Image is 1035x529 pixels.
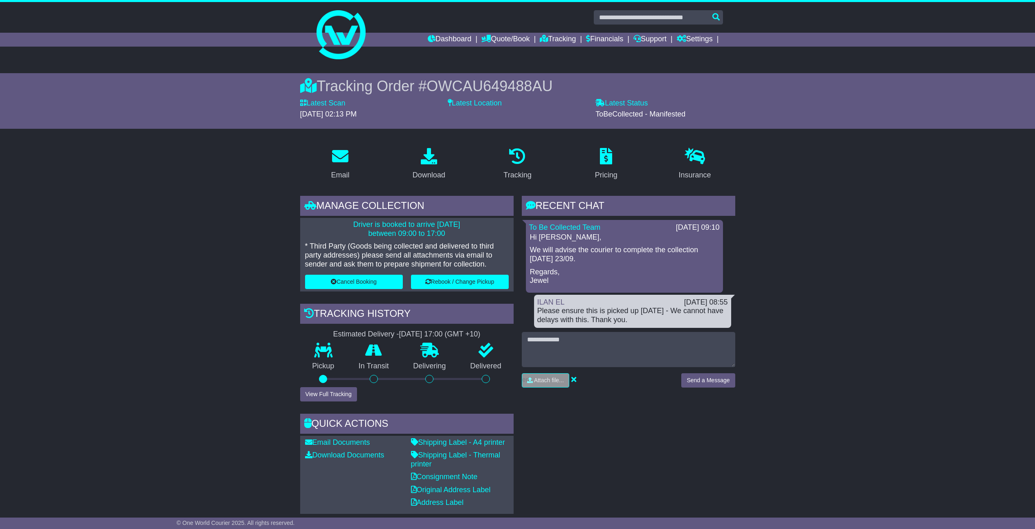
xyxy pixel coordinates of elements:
[428,33,471,47] a: Dashboard
[331,170,349,181] div: Email
[411,438,505,446] a: Shipping Label - A4 printer
[540,33,576,47] a: Tracking
[300,99,346,108] label: Latest Scan
[305,275,403,289] button: Cancel Booking
[177,520,295,526] span: © One World Courier 2025. All rights reserved.
[586,33,623,47] a: Financials
[529,223,601,231] a: To Be Collected Team
[530,268,719,285] p: Regards, Jewel
[300,362,347,371] p: Pickup
[684,298,728,307] div: [DATE] 08:55
[633,33,667,47] a: Support
[411,275,509,289] button: Rebook / Change Pickup
[595,99,648,108] label: Latest Status
[537,298,565,306] a: ILAN EL
[537,307,728,324] div: Please ensure this is picked up [DATE] - We cannot have delays with this. Thank you.
[681,373,735,388] button: Send a Message
[413,170,445,181] div: Download
[326,145,355,184] a: Email
[300,387,357,401] button: View Full Tracking
[401,362,458,371] p: Delivering
[346,362,401,371] p: In Transit
[411,451,501,468] a: Shipping Label - Thermal printer
[677,33,713,47] a: Settings
[676,223,720,232] div: [DATE] 09:10
[300,110,357,118] span: [DATE] 02:13 PM
[399,330,480,339] div: [DATE] 17:00 (GMT +10)
[411,473,478,481] a: Consignment Note
[679,170,711,181] div: Insurance
[503,170,531,181] div: Tracking
[300,414,514,436] div: Quick Actions
[411,498,464,507] a: Address Label
[481,33,530,47] a: Quote/Book
[530,233,719,242] p: Hi [PERSON_NAME],
[674,145,716,184] a: Insurance
[530,246,719,263] p: We will advise the courier to complete the collection [DATE] 23/09.
[595,110,685,118] span: ToBeCollected - Manifested
[595,170,617,181] div: Pricing
[411,486,491,494] a: Original Address Label
[498,145,537,184] a: Tracking
[458,362,514,371] p: Delivered
[448,99,502,108] label: Latest Location
[305,220,509,238] p: Driver is booked to arrive [DATE] between 09:00 to 17:00
[300,330,514,339] div: Estimated Delivery -
[305,451,384,459] a: Download Documents
[300,304,514,326] div: Tracking history
[522,196,735,218] div: RECENT CHAT
[407,145,451,184] a: Download
[590,145,623,184] a: Pricing
[305,242,509,269] p: * Third Party (Goods being collected and delivered to third party addresses) please send all atta...
[300,77,735,95] div: Tracking Order #
[300,196,514,218] div: Manage collection
[427,78,552,94] span: OWCAU649488AU
[305,438,370,446] a: Email Documents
